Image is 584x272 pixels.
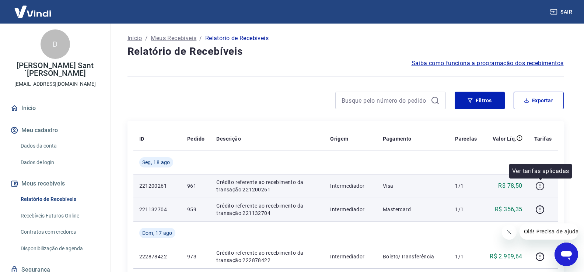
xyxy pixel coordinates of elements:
p: [EMAIL_ADDRESS][DOMAIN_NAME] [14,80,96,88]
p: 959 [187,206,204,213]
p: Mastercard [383,206,443,213]
p: Crédito referente ao recebimento da transação 221132704 [216,202,318,217]
p: Visa [383,182,443,190]
h4: Relatório de Recebíveis [127,44,564,59]
iframe: Mensagem da empresa [520,223,578,240]
p: Intermediador [330,253,371,260]
p: Tarifas [534,135,552,142]
p: Descrição [216,135,241,142]
p: 221132704 [139,206,175,213]
p: Intermediador [330,206,371,213]
a: Meus Recebíveis [151,34,196,43]
p: 222878422 [139,253,175,260]
span: Dom, 17 ago [142,229,172,237]
p: R$ 356,35 [495,205,522,214]
a: Dados da conta [18,138,101,153]
a: Início [9,100,101,116]
p: R$ 78,50 [498,181,522,190]
button: Exportar [514,92,564,109]
p: 973 [187,253,204,260]
p: 961 [187,182,204,190]
p: 1/1 [455,206,477,213]
button: Meus recebíveis [9,176,101,192]
a: Disponibilização de agenda [18,241,101,256]
p: R$ 2.909,64 [490,252,522,261]
a: Relatório de Recebíveis [18,192,101,207]
a: Recebíveis Futuros Online [18,208,101,223]
a: Saiba como funciona a programação dos recebimentos [412,59,564,68]
p: Crédito referente ao recebimento da transação 222878422 [216,249,318,264]
p: ID [139,135,144,142]
span: Seg, 18 ago [142,159,170,166]
p: Pedido [187,135,204,142]
iframe: Botão para abrir a janela de mensagens [555,243,578,266]
div: D [41,29,70,59]
iframe: Fechar mensagem [502,225,517,240]
p: Valor Líq. [493,135,517,142]
span: Olá! Precisa de ajuda? [4,5,62,11]
input: Busque pelo número do pedido [342,95,428,106]
p: 1/1 [455,253,477,260]
img: Vindi [9,0,57,23]
a: Dados de login [18,155,101,170]
p: Pagamento [383,135,412,142]
p: 1/1 [455,182,477,190]
p: / [199,34,202,43]
p: Ver tarifas aplicadas [512,167,569,176]
p: / [145,34,148,43]
button: Meu cadastro [9,122,101,138]
p: Intermediador [330,182,371,190]
p: Crédito referente ao recebimento da transação 221200261 [216,179,318,193]
button: Sair [549,5,575,19]
a: Início [127,34,142,43]
p: 221200261 [139,182,175,190]
p: Boleto/Transferência [383,253,443,260]
p: Origem [330,135,348,142]
p: [PERSON_NAME] Sant´[PERSON_NAME] [6,62,104,77]
p: Parcelas [455,135,477,142]
button: Filtros [455,92,505,109]
a: Contratos com credores [18,225,101,240]
p: Relatório de Recebíveis [205,34,269,43]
